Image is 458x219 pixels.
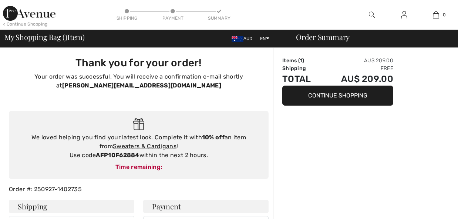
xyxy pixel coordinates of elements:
[133,118,145,130] img: Gift.svg
[3,6,55,21] img: 1ère Avenue
[282,72,321,86] td: Total
[287,33,454,41] div: Order Summary
[433,10,439,19] img: My Bag
[9,200,134,213] h4: Shipping
[232,36,243,42] img: Australian Dollar
[202,134,225,141] strong: 10% off
[4,185,273,194] div: Order #: 250927-1402735
[16,133,261,160] div: We loved helping you find your latest look. Complete it with an item from ! Use code within the n...
[96,152,139,159] strong: AFP10F62884
[401,10,407,19] img: My Info
[282,57,321,64] td: Items ( )
[369,10,375,19] img: search the website
[3,21,48,27] div: < Continue Shopping
[321,57,393,64] td: AU$ 209.00
[420,10,452,19] a: 0
[13,57,264,69] h3: Thank you for your order!
[232,36,256,41] span: AUD
[116,15,138,21] div: Shipping
[395,10,413,20] a: Sign In
[300,57,302,64] span: 1
[4,33,85,41] span: My Shopping Bag ( Item)
[13,72,264,90] p: Your order was successful. You will receive a confirmation e-mail shortly at
[162,15,184,21] div: Payment
[113,143,176,150] a: Sweaters & Cardigans
[282,64,321,72] td: Shipping
[62,82,221,89] strong: [PERSON_NAME][EMAIL_ADDRESS][DOMAIN_NAME]
[321,64,393,72] td: Free
[321,72,393,86] td: AU$ 209.00
[16,163,261,172] div: Time remaining:
[65,31,67,41] span: 1
[143,200,269,213] h4: Payment
[443,11,446,18] span: 0
[208,15,230,21] div: Summary
[282,86,393,106] button: Continue Shopping
[260,36,269,41] span: EN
